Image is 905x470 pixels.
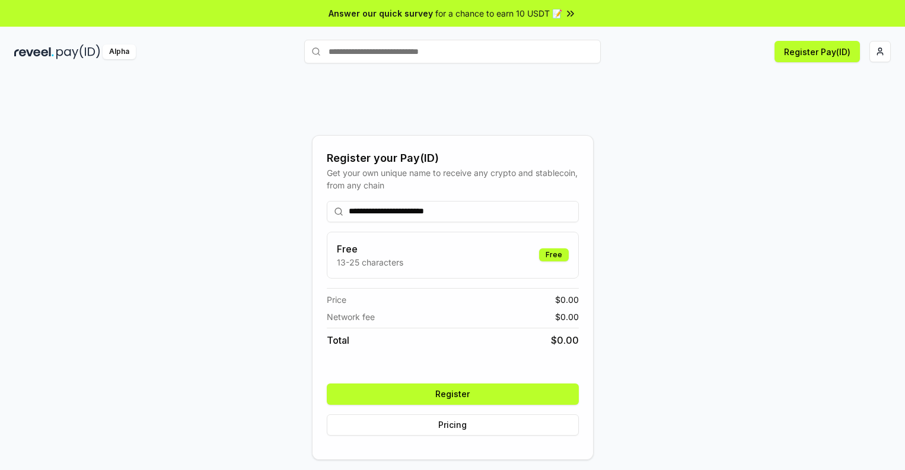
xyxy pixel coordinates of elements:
[539,248,569,261] div: Free
[337,256,403,268] p: 13-25 characters
[555,311,579,323] span: $ 0.00
[775,41,860,62] button: Register Pay(ID)
[555,293,579,306] span: $ 0.00
[14,44,54,59] img: reveel_dark
[327,167,579,191] div: Get your own unique name to receive any crypto and stablecoin, from any chain
[327,383,579,405] button: Register
[327,293,346,306] span: Price
[435,7,562,20] span: for a chance to earn 10 USDT 📝
[56,44,100,59] img: pay_id
[551,333,579,347] span: $ 0.00
[327,311,375,323] span: Network fee
[327,333,349,347] span: Total
[103,44,136,59] div: Alpha
[329,7,433,20] span: Answer our quick survey
[337,242,403,256] h3: Free
[327,414,579,436] button: Pricing
[327,150,579,167] div: Register your Pay(ID)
